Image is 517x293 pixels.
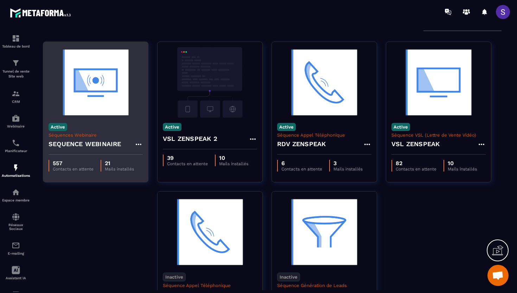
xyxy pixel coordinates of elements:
p: Contacts en attente [167,161,208,166]
h4: VSL ZENSPEAK [391,139,440,149]
img: automations [12,163,20,172]
img: automation-background [49,47,143,118]
p: Active [391,123,410,131]
a: automationsautomationsWebinaire [2,109,30,133]
p: 21 [105,160,134,167]
p: Tableau de bord [2,44,30,48]
img: email [12,241,20,250]
p: Mails installés [448,167,477,172]
p: Automatisations [2,174,30,177]
img: automations [12,188,20,197]
img: automation-background [163,47,257,118]
a: formationformationTableau de bord [2,29,30,54]
img: formation [12,59,20,67]
p: E-mailing [2,251,30,255]
p: Séquence VSL (Lettre de Vente Vidéo) [391,132,486,138]
div: Ouvrir le chat [487,265,509,286]
a: automationsautomationsEspace membre [2,183,30,207]
p: Espace membre [2,198,30,202]
p: Active [277,123,296,131]
p: 10 [219,155,248,161]
p: Active [163,123,181,131]
p: 3 [333,160,363,167]
a: social-networksocial-networkRéseaux Sociaux [2,207,30,236]
a: emailemailE-mailing [2,236,30,261]
p: Séquence Génération de Leads [277,283,371,288]
h4: SEQUENCE WEBINAIRE [49,139,121,149]
h4: VSL ZENSPEAK 2 [163,134,217,144]
p: Planificateur [2,149,30,153]
p: Mails installés [219,161,248,166]
p: 10 [448,160,477,167]
img: automations [12,114,20,123]
p: Assistant IA [2,276,30,280]
img: automation-background [163,197,257,267]
a: automationsautomationsAutomatisations [2,158,30,183]
p: Active [49,123,67,131]
p: Contacts en attente [396,167,436,172]
p: Inactive [163,273,186,281]
a: Assistant IA [2,261,30,285]
img: formation [12,34,20,43]
p: Tunnel de vente Site web [2,69,30,79]
p: Séquence Appel Téléphonique [277,132,371,138]
p: CRM [2,100,30,104]
p: 557 [53,160,94,167]
img: logo [10,6,73,19]
img: automation-background [277,197,371,267]
p: 39 [167,155,208,161]
p: Contacts en attente [53,167,94,172]
p: Séquence Appel Téléphonique [163,283,257,288]
img: formation [12,89,20,98]
a: formationformationTunnel de vente Site web [2,54,30,84]
p: Contacts en attente [281,167,322,172]
p: Mails installés [333,167,363,172]
img: social-network [12,213,20,221]
p: Mails installés [105,167,134,172]
img: automation-background [277,47,371,118]
img: scheduler [12,139,20,147]
a: formationformationCRM [2,84,30,109]
p: Séquences Webinaire [49,132,143,138]
h4: RDV ZENSPEAK [277,139,326,149]
a: schedulerschedulerPlanificateur [2,133,30,158]
p: Webinaire [2,124,30,128]
p: 6 [281,160,322,167]
p: Réseaux Sociaux [2,223,30,231]
p: Inactive [277,273,300,281]
p: 82 [396,160,436,167]
img: automation-background [391,47,486,118]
